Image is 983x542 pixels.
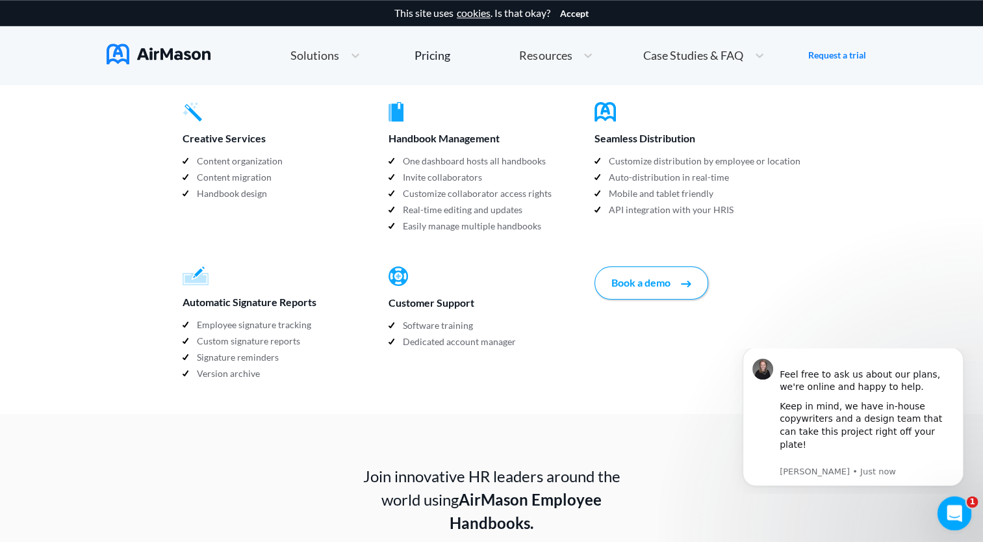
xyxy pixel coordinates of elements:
[183,128,389,149] div: Creative Services
[197,318,311,334] p: Employee signature tracking
[389,339,401,351] img: Dedicated account manager
[403,335,516,351] p: Dedicated account manager
[197,187,267,203] p: Handbook design
[609,203,734,219] p: API integration with your HRIS
[594,207,607,219] img: API integration with your HRIS
[183,322,195,334] img: Employee signature tracking
[389,322,401,335] img: Software training
[389,223,401,235] img: Easily manage multiple handbooks
[403,203,522,219] p: Real-time editing and updates
[457,7,491,19] a: cookies
[389,102,403,122] img: Handbook Management
[403,154,546,170] p: One dashboard hosts all handbooks
[183,292,389,313] div: Automatic Signature Reports
[938,497,972,531] iframe: Intercom live chat
[643,49,743,61] span: Case Studies & FAQ
[389,128,594,149] div: Handbook Management
[403,170,482,187] p: Invite collaborators
[389,266,408,286] img: Customer Support
[594,174,607,187] img: Auto-distribution in real-time
[183,102,202,122] img: Creative Services
[57,118,231,129] p: Message from Holly, sent Just now
[183,370,195,383] img: Version archive
[197,350,279,367] p: Signature reminders
[183,174,195,187] img: Content migration
[197,154,283,170] p: Content organization
[183,266,209,285] img: Automatic Signature Reports
[183,338,195,350] img: Custom signature reports
[57,7,231,116] div: Message content
[183,190,195,203] img: Handbook design
[519,49,572,61] span: Resources
[594,102,616,122] img: Seamless Distribution
[183,354,195,367] img: Signature reminders
[594,266,708,299] button: Book a demo
[57,52,231,116] div: Keep in mind, we have in-house copywriters and a design team that can take this project right off...
[967,497,978,508] span: 1
[723,348,983,494] iframe: Intercom notifications message
[389,190,401,203] img: Customize collaborator access rights
[403,219,541,235] p: Easily manage multiple handbooks
[415,49,450,61] div: Pricing
[609,170,729,187] p: Auto-distribution in real-time
[594,128,800,149] div: Seamless Distribution
[594,158,607,170] img: Customize distribution by employee or location
[609,154,800,170] p: Customize distribution by employee or location
[403,318,473,335] p: Software training
[290,49,339,61] span: Solutions
[197,170,272,187] p: Content migration
[389,292,594,313] div: Customer Support
[389,174,401,187] img: Invite collaborators
[389,207,401,219] img: Real-time editing and updates
[183,158,195,170] img: Content organization
[560,8,589,19] button: Accept cookies
[57,7,231,45] div: Feel free to ask us about our plans, we're online and happy to help.
[415,44,450,67] a: Pricing
[594,266,800,299] a: Book a demo
[29,10,50,31] img: Profile image for Holly
[346,465,638,535] p: Join innovative HR leaders around the world using
[403,187,552,203] p: Customize collaborator access rights
[197,334,300,350] p: Custom signature reports
[389,158,401,170] img: One dashboard hosts all handbooks
[808,49,866,62] a: Request a trial
[107,44,211,64] img: AirMason Logo
[450,490,602,532] b: AirMason Employee Handbooks.
[594,190,607,203] img: Mobile and tablet friendly
[197,367,260,383] p: Version archive
[609,187,713,203] p: Mobile and tablet friendly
